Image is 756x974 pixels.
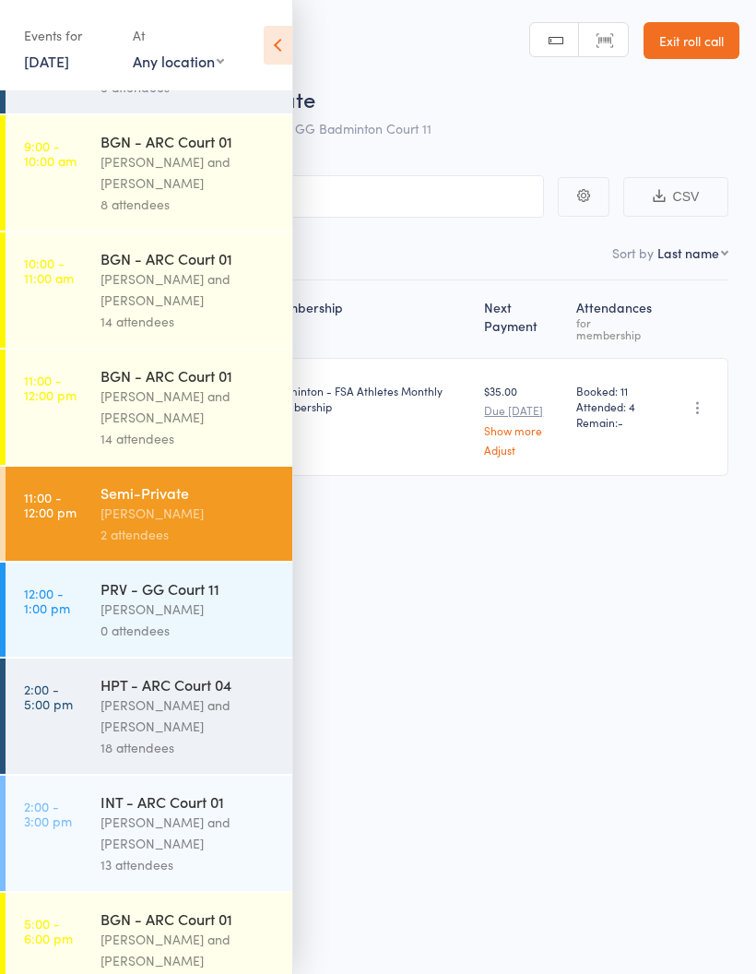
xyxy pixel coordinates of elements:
[576,383,654,398] span: Booked: 11
[24,799,72,828] time: 2:00 - 3:00 pm
[576,398,654,414] span: Attended: 4
[100,503,277,524] div: [PERSON_NAME]
[100,151,277,194] div: [PERSON_NAME] and [PERSON_NAME]
[100,311,277,332] div: 14 attendees
[569,289,661,350] div: Atten­dances
[24,682,73,711] time: 2:00 - 5:00 pm
[100,791,277,812] div: INT - ARC Court 01
[100,386,277,428] div: [PERSON_NAME] and [PERSON_NAME]
[477,289,568,350] div: Next Payment
[100,909,277,929] div: BGN - ARC Court 01
[100,268,277,311] div: [PERSON_NAME] and [PERSON_NAME]
[100,578,277,599] div: PRV - GG Court 11
[6,563,292,657] a: 12:00 -1:00 pmPRV - GG Court 11[PERSON_NAME]0 attendees
[24,51,69,71] a: [DATE]
[100,929,277,971] div: [PERSON_NAME] and [PERSON_NAME]
[6,350,292,465] a: 11:00 -12:00 pmBGN - ARC Court 01[PERSON_NAME] and [PERSON_NAME]14 attendees
[133,20,224,51] div: At
[100,812,277,854] div: [PERSON_NAME] and [PERSON_NAME]
[260,289,478,350] div: Membership
[24,255,74,285] time: 10:00 - 11:00 am
[100,854,277,875] div: 13 attendees
[100,599,277,620] div: [PERSON_NAME]
[24,490,77,519] time: 11:00 - 12:00 pm
[100,620,277,641] div: 0 attendees
[24,138,77,168] time: 9:00 - 10:00 am
[6,115,292,231] a: 9:00 -10:00 amBGN - ARC Court 01[PERSON_NAME] and [PERSON_NAME]8 attendees
[484,424,561,436] a: Show more
[100,737,277,758] div: 18 attendees
[100,428,277,449] div: 14 attendees
[623,177,728,217] button: CSV
[576,316,654,340] div: for membership
[24,916,73,945] time: 5:00 - 6:00 pm
[644,22,739,59] a: Exit roll call
[6,232,292,348] a: 10:00 -11:00 amBGN - ARC Court 01[PERSON_NAME] and [PERSON_NAME]14 attendees
[100,194,277,215] div: 8 attendees
[24,373,77,402] time: 11:00 - 12:00 pm
[267,383,470,414] div: Badminton - FSA Athletes Monthly Membership
[24,586,70,615] time: 12:00 - 1:00 pm
[100,248,277,268] div: BGN - ARC Court 01
[100,131,277,151] div: BGN - ARC Court 01
[484,404,561,417] small: Due [DATE]
[484,444,561,456] a: Adjust
[100,524,277,545] div: 2 attendees
[576,414,654,430] span: Remain:
[484,383,561,456] div: $35.00
[133,51,224,71] div: Any location
[295,119,431,137] span: GG Badminton Court 11
[618,414,623,430] span: -
[6,467,292,561] a: 11:00 -12:00 pmSemi-Private[PERSON_NAME]2 attendees
[612,243,654,262] label: Sort by
[6,659,292,774] a: 2:00 -5:00 pmHPT - ARC Court 04[PERSON_NAME] and [PERSON_NAME]18 attendees
[100,674,277,695] div: HPT - ARC Court 04
[6,776,292,891] a: 2:00 -3:00 pmINT - ARC Court 01[PERSON_NAME] and [PERSON_NAME]13 attendees
[24,20,114,51] div: Events for
[100,365,277,386] div: BGN - ARC Court 01
[100,482,277,503] div: Semi-Private
[657,243,719,262] div: Last name
[100,695,277,737] div: [PERSON_NAME] and [PERSON_NAME]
